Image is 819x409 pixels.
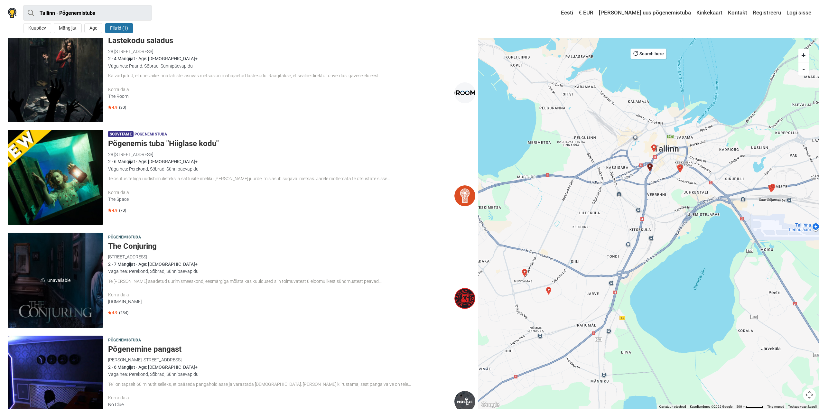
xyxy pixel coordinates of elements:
[479,401,501,409] img: Google
[84,23,102,33] button: Age
[108,62,475,70] div: Väga hea: Paarid, Sõbrad, Sünnipäevapidu
[108,234,141,241] span: Põgenemistuba
[479,401,501,409] a: Google Mapsis selle piirkonna avamine (avaneb uues aknas)
[108,139,475,148] h5: Põgenemis tuba "Hiiglase kodu"
[577,7,595,19] a: € EUR
[105,23,133,33] button: Filtrid (1)
[676,164,684,172] div: Shambala
[8,233,103,328] a: unavailableUnavailable The Conjuring
[108,48,475,55] div: 28 [STREET_ADDRESS]
[108,131,134,137] span: Soovitame
[108,175,475,182] div: Te osutusite liiga uudishimulisteks ja sattusite imeliku [PERSON_NAME] juurde, mis asub sügaval m...
[650,144,658,152] div: Red Alert
[767,185,775,192] div: Sherlock Holmes
[454,82,475,103] img: The Room
[23,23,51,33] button: Kuupäev
[119,105,126,110] span: (30)
[54,23,82,33] button: Mängijat
[521,269,528,277] div: Radiatsioon
[108,311,111,314] img: Star
[454,185,475,206] img: The Space
[8,8,17,18] img: Nowescape logo
[108,55,475,62] div: 2 - 4 Mängijat · Age: [DEMOGRAPHIC_DATA]+
[676,164,684,172] div: Üliinimene
[798,62,809,76] button: -
[454,288,475,309] img: GetAway.Zone
[695,7,724,19] a: Kinkekaart
[108,209,111,212] img: Star
[8,27,103,122] img: Lastekodu saladus
[108,106,111,109] img: Star
[108,292,454,298] div: Korraldaja
[734,404,765,409] button: Kaardi mõõtkava: 500 m 51 piksli kohta
[108,261,475,268] div: 2 - 7 Mängijat · Age: [DEMOGRAPHIC_DATA]+
[108,371,475,378] div: Väga hea: Perekond, Sõbrad, Sünnipäevapidu
[646,163,654,171] div: Lastekodu saladus
[41,278,45,282] img: unavailable
[108,395,454,401] div: Korraldaja
[676,165,684,172] div: Hääl pimedusest
[108,86,454,93] div: Korraldaja
[803,388,816,401] button: Kaardikaamera juhtnupud
[690,405,732,408] span: Kaardiandmed ©2025 Google
[108,268,475,275] div: Väga hea: Perekond, Sõbrad, Sünnipäevapidu
[108,242,475,251] h5: The Conjuring
[108,151,475,158] div: 28 [STREET_ADDRESS]
[798,49,809,62] button: +
[659,404,686,409] button: Klaviatuuri otseteed
[597,7,693,19] a: [PERSON_NAME] uus põgenemistuba
[769,184,777,191] div: 2 Paranoid
[108,337,141,344] span: Põgenemistuba
[108,93,454,100] div: The Room
[108,165,475,172] div: Väga hea: Perekond, Sõbrad, Sünnipäevapidu
[108,381,475,388] div: Teil on täpselt 60 minutit selleks, et pääseda pangahoidlasse ja varastada [DEMOGRAPHIC_DATA]. [P...
[631,49,666,59] button: Search here
[108,356,475,363] div: [PERSON_NAME] [STREET_ADDRESS]
[108,401,454,408] div: No Clue
[119,310,128,315] span: (234)
[646,163,654,171] div: Põgenemis tuba "Hiiglase kodu"
[108,345,475,354] h5: Põgenemine pangast
[135,131,167,138] span: Põgenemistuba
[108,36,475,45] h5: Lastekodu saladus
[788,405,817,408] a: Teatage veast kaardil
[108,105,117,110] span: 4.9
[556,11,561,15] img: Eesti
[785,7,811,19] a: Logi sisse
[555,7,575,19] a: Eesti
[8,130,103,225] img: Põgenemis tuba "Hiiglase kodu"
[119,208,126,213] span: (70)
[108,189,454,196] div: Korraldaja
[108,208,117,213] span: 4.9
[736,405,746,408] span: 500 m
[108,196,454,203] div: The Space
[726,7,749,19] a: Kontakt
[108,253,475,260] div: [STREET_ADDRESS]
[751,7,783,19] a: Registreeru
[108,298,454,305] div: [DOMAIN_NAME]
[108,310,117,315] span: 4.9
[108,364,475,371] div: 2 - 6 Mängijat · Age: [DEMOGRAPHIC_DATA]+
[767,405,784,408] a: Tingimused (avaneb uuel vahekaardil)
[8,233,103,328] span: Unavailable
[108,278,475,285] div: Te [PERSON_NAME] saadetud uurimismeeskond, eesmärgiga mõista kas kuuldused siin toimuvatest ülelo...
[108,72,475,79] div: Käivad jutud, et ühe väikelinna lähistel asuvas metsas on mahajäetud lastekodu. Räägitakse, et se...
[108,158,475,165] div: 2 - 6 Mängijat · Age: [DEMOGRAPHIC_DATA]+
[545,287,553,295] div: Võlurite kool
[23,5,152,21] input: proovi “Tallinn”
